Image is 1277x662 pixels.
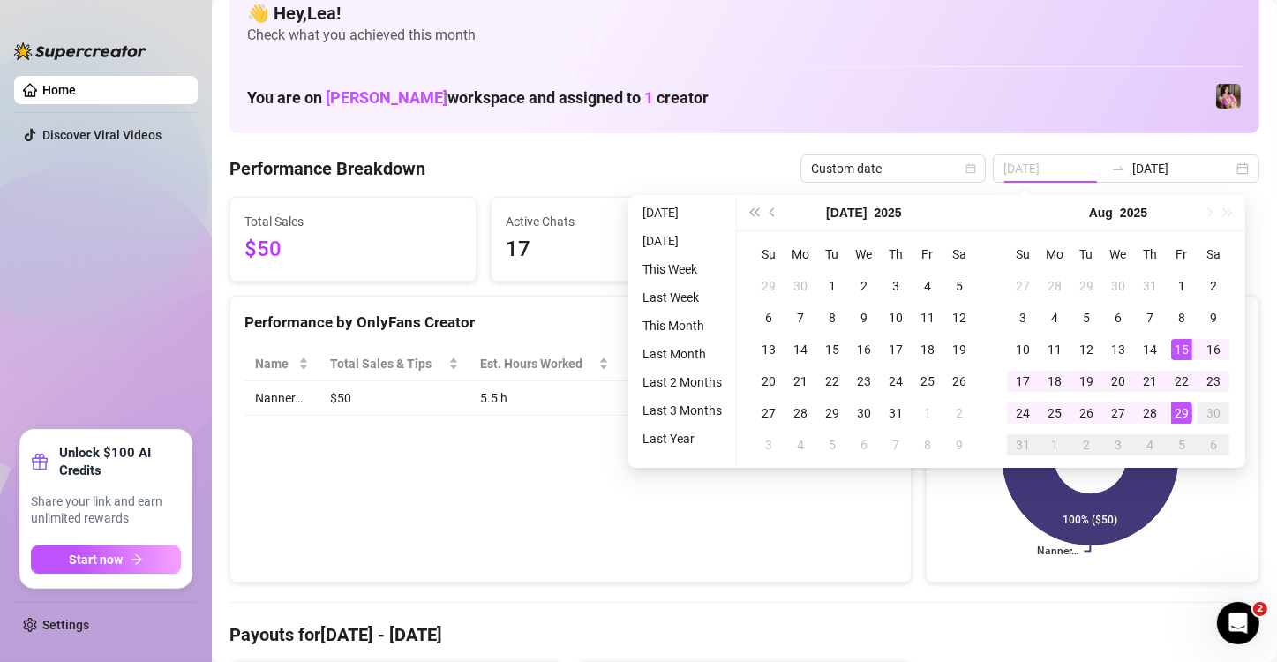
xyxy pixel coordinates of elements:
td: 2025-08-20 [1102,365,1134,397]
span: to [1111,162,1125,176]
div: 24 [885,371,906,392]
td: 2025-09-03 [1102,429,1134,461]
td: 2025-08-16 [1198,334,1229,365]
td: 2025-07-24 [880,365,912,397]
td: 2025-07-13 [753,334,785,365]
div: 10 [885,307,906,328]
a: Settings [42,618,89,632]
a: Discover Viral Videos [42,128,162,142]
h1: You are on workspace and assigned to creator [247,88,709,108]
td: 2025-08-23 [1198,365,1229,397]
td: 2025-07-12 [943,302,975,334]
th: Th [1134,238,1166,270]
td: 2025-09-01 [1039,429,1070,461]
div: 23 [1203,371,1224,392]
td: 2025-08-11 [1039,334,1070,365]
th: Sales / Hour [620,347,733,381]
th: Tu [1070,238,1102,270]
td: Nanner… [244,381,319,416]
td: 2025-08-29 [1166,397,1198,429]
td: 2025-08-18 [1039,365,1070,397]
div: 31 [885,402,906,424]
li: Last Year [635,428,729,449]
td: 2025-08-06 [848,429,880,461]
div: 21 [790,371,811,392]
input: Start date [1003,159,1104,178]
td: 2025-07-26 [943,365,975,397]
h4: Payouts for [DATE] - [DATE] [229,622,1259,647]
button: Choose a year [1120,195,1147,230]
div: 2 [853,275,875,297]
li: [DATE] [635,202,729,223]
button: Previous month (PageUp) [763,195,783,230]
li: [DATE] [635,230,729,252]
div: 31 [1139,275,1161,297]
div: 6 [853,434,875,455]
td: 2025-08-03 [753,429,785,461]
th: Sa [943,238,975,270]
td: 2025-08-04 [1039,302,1070,334]
td: 2025-09-04 [1134,429,1166,461]
div: 29 [758,275,779,297]
td: 2025-07-02 [848,270,880,302]
div: 24 [1012,402,1033,424]
div: Est. Hours Worked [480,354,595,373]
span: 1 [644,88,653,107]
td: 2025-08-02 [1198,270,1229,302]
td: 2025-07-08 [816,302,848,334]
td: 2025-08-25 [1039,397,1070,429]
div: 11 [1044,339,1065,360]
div: 7 [1139,307,1161,328]
td: 2025-07-28 [785,397,816,429]
td: 2025-08-17 [1007,365,1039,397]
div: 9 [949,434,970,455]
div: 5 [1076,307,1097,328]
td: 2025-08-21 [1134,365,1166,397]
td: 2025-07-03 [880,270,912,302]
div: 26 [949,371,970,392]
td: 2025-07-30 [1102,270,1134,302]
div: 28 [1139,402,1161,424]
div: 20 [758,371,779,392]
button: Last year (Control + left) [744,195,763,230]
span: arrow-right [131,553,143,566]
div: 4 [917,275,938,297]
strong: Unlock $100 AI Credits [59,444,181,479]
td: 2025-07-21 [785,365,816,397]
td: 2025-08-01 [1166,270,1198,302]
td: 2025-07-31 [1134,270,1166,302]
span: [PERSON_NAME] [326,88,447,107]
td: 2025-08-26 [1070,397,1102,429]
div: 3 [885,275,906,297]
td: 2025-08-10 [1007,334,1039,365]
div: 29 [822,402,843,424]
div: 10 [1012,339,1033,360]
td: 2025-07-10 [880,302,912,334]
th: Mo [785,238,816,270]
div: 18 [917,339,938,360]
td: 2025-08-08 [912,429,943,461]
td: 2025-08-30 [1198,397,1229,429]
div: 31 [1012,434,1033,455]
li: This Week [635,259,729,280]
td: 2025-07-11 [912,302,943,334]
td: 2025-08-14 [1134,334,1166,365]
div: 15 [1171,339,1192,360]
span: 2 [1253,602,1267,616]
th: Fr [912,238,943,270]
div: 8 [917,434,938,455]
div: 16 [853,339,875,360]
td: 2025-08-03 [1007,302,1039,334]
div: 29 [1076,275,1097,297]
li: Last 2 Months [635,372,729,393]
td: 2025-07-17 [880,334,912,365]
div: 4 [1139,434,1161,455]
td: 2025-08-22 [1166,365,1198,397]
span: gift [31,453,49,470]
td: 2025-08-06 [1102,302,1134,334]
div: 3 [1012,307,1033,328]
div: 22 [1171,371,1192,392]
div: 12 [1076,339,1097,360]
td: $9.09 [620,381,733,416]
div: 28 [1044,275,1065,297]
